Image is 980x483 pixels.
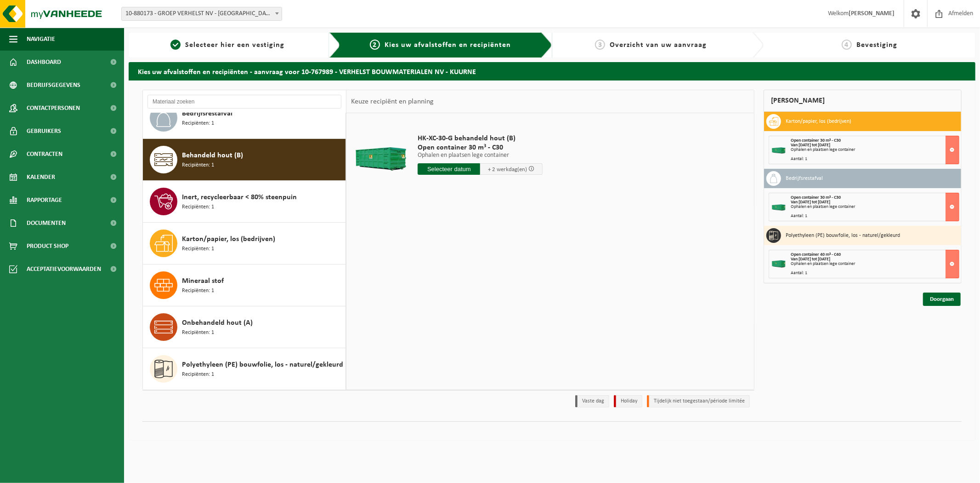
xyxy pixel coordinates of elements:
[182,119,214,128] span: Recipiënten: 1
[791,200,830,205] strong: Van [DATE] tot [DATE]
[143,181,346,223] button: Inert, recycleerbaar < 80% steenpuin Recipiënten: 1
[182,150,243,161] span: Behandeld hout (B)
[418,163,480,175] input: Selecteer datum
[170,40,181,50] span: 1
[647,395,750,408] li: Tijdelijk niet toegestaan/période limitée
[27,28,55,51] span: Navigatie
[27,74,80,97] span: Bedrijfsgegevens
[575,395,609,408] li: Vaste dag
[27,189,62,212] span: Rapportage
[182,370,214,379] span: Recipiënten: 1
[182,203,214,212] span: Recipiënten: 1
[27,120,61,143] span: Gebruikers
[764,90,962,112] div: [PERSON_NAME]
[182,245,214,253] span: Recipiënten: 1
[182,287,214,295] span: Recipiënten: 1
[346,90,438,113] div: Keuze recipiënt en planning
[143,306,346,348] button: Onbehandeld hout (A) Recipiënten: 1
[182,161,214,170] span: Recipiënten: 1
[27,235,68,258] span: Product Shop
[791,271,959,276] div: Aantal: 1
[923,293,961,306] a: Doorgaan
[385,41,511,49] span: Kies uw afvalstoffen en recipiënten
[370,40,380,50] span: 2
[791,195,841,200] span: Open container 30 m³ - C30
[182,234,275,245] span: Karton/papier, los (bedrijven)
[182,276,224,287] span: Mineraal stof
[182,192,297,203] span: Inert, recycleerbaar < 80% steenpuin
[185,41,284,49] span: Selecteer hier een vestiging
[791,143,830,148] strong: Van [DATE] tot [DATE]
[143,223,346,264] button: Karton/papier, los (bedrijven) Recipiënten: 1
[791,205,959,209] div: Ophalen en plaatsen lege container
[27,166,55,189] span: Kalender
[133,40,322,51] a: 1Selecteer hier een vestiging
[610,41,707,49] span: Overzicht van uw aanvraag
[147,95,341,109] input: Materiaal zoeken
[27,51,61,74] span: Dashboard
[786,171,823,186] h3: Bedrijfsrestafval
[791,214,959,218] div: Aantal: 1
[856,41,897,49] span: Bevestiging
[786,228,900,243] h3: Polyethyleen (PE) bouwfolie, los - naturel/gekleurd
[791,252,841,257] span: Open container 40 m³ - C40
[842,40,852,50] span: 4
[129,62,975,80] h2: Kies uw afvalstoffen en recipiënten - aanvraag voor 10-767989 - VERHELST BOUWMATERIALEN NV - KUURNE
[182,108,232,119] span: Bedrijfsrestafval
[27,258,101,281] span: Acceptatievoorwaarden
[122,7,282,20] span: 10-880173 - GROEP VERHELST NV - OOSTENDE
[27,143,62,166] span: Contracten
[849,10,895,17] strong: [PERSON_NAME]
[143,97,346,139] button: Bedrijfsrestafval Recipiënten: 1
[791,138,841,143] span: Open container 30 m³ - C30
[614,395,642,408] li: Holiday
[143,139,346,181] button: Behandeld hout (B) Recipiënten: 1
[418,152,543,159] p: Ophalen en plaatsen lege container
[418,143,543,152] span: Open container 30 m³ - C30
[791,262,959,266] div: Ophalen en plaatsen lege container
[488,167,527,172] span: + 2 werkdag(en)
[143,264,346,306] button: Mineraal stof Recipiënten: 1
[791,257,830,262] strong: Van [DATE] tot [DATE]
[182,328,214,337] span: Recipiënten: 1
[182,359,343,370] span: Polyethyleen (PE) bouwfolie, los - naturel/gekleurd
[121,7,282,21] span: 10-880173 - GROEP VERHELST NV - OOSTENDE
[143,348,346,390] button: Polyethyleen (PE) bouwfolie, los - naturel/gekleurd Recipiënten: 1
[791,148,959,152] div: Ophalen en plaatsen lege container
[27,212,66,235] span: Documenten
[182,317,253,328] span: Onbehandeld hout (A)
[595,40,605,50] span: 3
[27,97,80,120] span: Contactpersonen
[791,157,959,161] div: Aantal: 1
[786,114,851,129] h3: Karton/papier, los (bedrijven)
[418,134,543,143] span: HK-XC-30-G behandeld hout (B)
